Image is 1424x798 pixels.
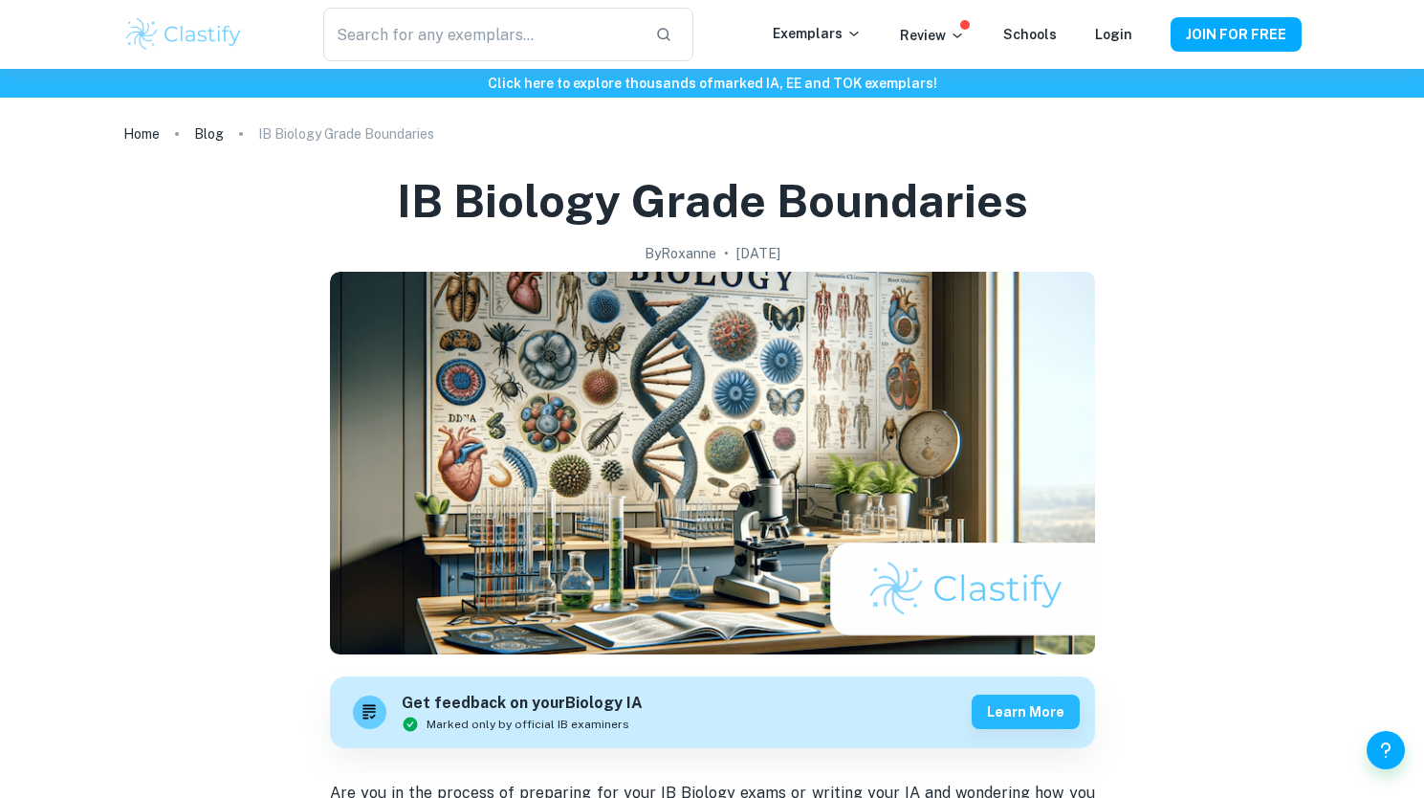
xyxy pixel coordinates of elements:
[900,25,965,46] p: Review
[1095,27,1132,42] a: Login
[123,121,160,147] a: Home
[645,243,716,264] h2: By Roxanne
[1003,27,1057,42] a: Schools
[1171,17,1302,52] button: JOIN FOR FREE
[258,123,434,144] p: IB Biology Grade Boundaries
[123,15,245,54] img: Clastify logo
[4,73,1420,94] h6: Click here to explore thousands of marked IA, EE and TOK exemplars !
[402,692,643,716] h6: Get feedback on your Biology IA
[397,170,1028,232] h1: IB Biology Grade Boundaries
[194,121,224,147] a: Blog
[323,8,639,61] input: Search for any exemplars...
[330,676,1095,748] a: Get feedback on yourBiology IAMarked only by official IB examinersLearn more
[330,272,1095,654] img: IB Biology Grade Boundaries cover image
[427,716,629,733] span: Marked only by official IB examiners
[1367,731,1405,769] button: Help and Feedback
[972,695,1080,729] button: Learn more
[724,243,729,264] p: •
[773,23,862,44] p: Exemplars
[736,243,780,264] h2: [DATE]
